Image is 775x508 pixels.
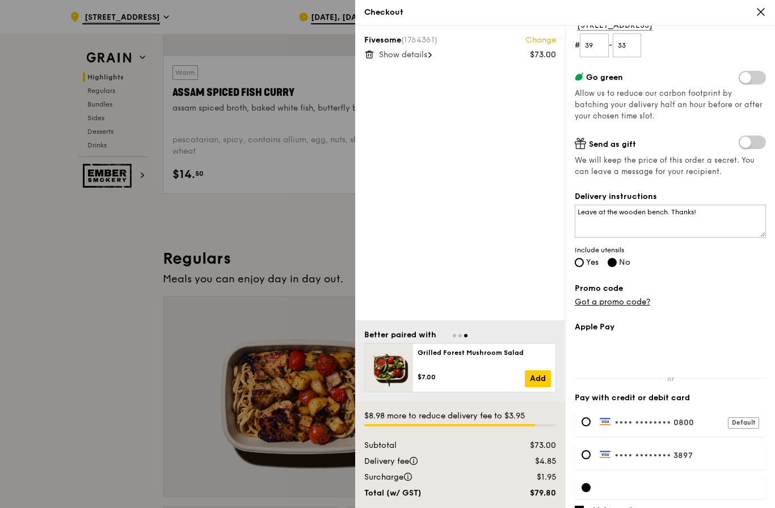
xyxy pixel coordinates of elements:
[464,334,467,337] span: Go to slide 3
[600,450,759,460] label: •••• 3897
[586,73,623,82] span: Go green
[575,33,766,57] form: # -
[600,417,759,427] label: •••• 0800
[525,370,551,387] a: Add
[494,472,563,483] div: $1.95
[357,472,494,483] div: Surcharge
[494,456,563,467] div: $4.85
[575,392,766,404] label: Pay with credit or debit card
[575,297,650,307] a: Got a promo code?
[575,340,766,365] iframe: Secure payment button frame
[364,35,556,46] div: Fivesome
[575,283,766,294] label: Promo code
[418,372,525,382] div: $7.00
[364,7,766,18] div: Checkout
[357,488,494,499] div: Total (w/ GST)
[530,49,556,61] div: $73.00
[589,139,636,149] span: Send as gift
[525,35,556,46] a: Change
[494,440,563,451] div: $73.00
[364,329,436,341] div: Better paired with
[575,245,766,255] span: Include utensils
[600,417,612,425] img: Payment by Visa
[614,418,653,427] span: •••• ••••
[401,35,437,45] span: (1764361)
[575,155,766,177] span: We will keep the price of this order a secret. You can leave a message for your recipient.
[575,191,766,202] label: Delivery instructions
[357,456,494,467] div: Delivery fee
[586,257,599,267] span: Yes
[357,440,494,451] div: Subtotal
[619,257,630,267] span: No
[600,450,612,458] img: Payment by Visa
[453,334,456,337] span: Go to slide 1
[575,258,584,267] input: Yes
[728,417,759,429] div: Default
[575,89,763,121] span: Allow us to reduce our carbon footprint by batching your delivery half an hour before or after yo...
[494,488,563,499] div: $79.80
[418,348,551,357] div: Grilled Forest Mushroom Salad
[575,321,766,333] label: Apple Pay
[608,258,617,267] input: No
[614,451,653,460] span: •••• ••••
[613,33,642,57] input: Unit
[580,33,609,57] input: Floor
[379,50,427,60] span: Show details
[364,410,556,422] div: $8.98 more to reduce delivery fee to $3.95
[458,334,462,337] span: Go to slide 2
